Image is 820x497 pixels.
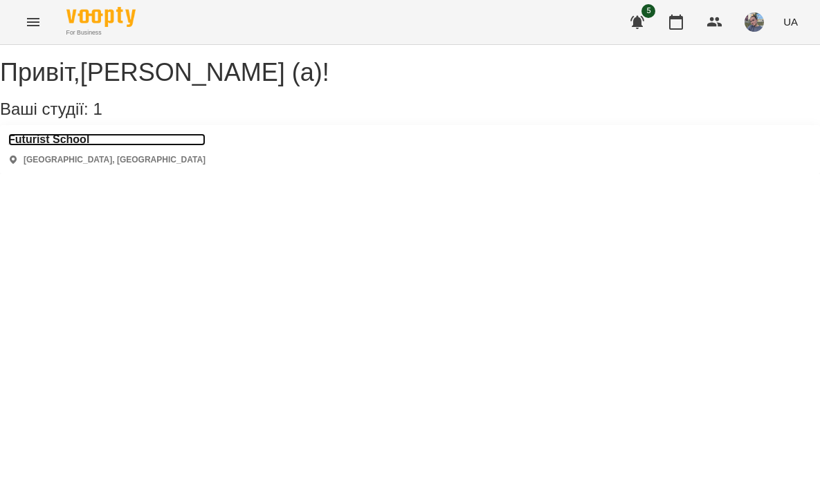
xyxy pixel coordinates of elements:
img: 12e81ef5014e817b1a9089eb975a08d3.jpeg [745,12,764,32]
img: Voopty Logo [66,7,136,27]
span: For Business [66,28,136,37]
button: UA [778,9,803,35]
span: 5 [641,4,655,18]
span: UA [783,15,798,29]
span: 1 [93,100,102,118]
p: [GEOGRAPHIC_DATA], [GEOGRAPHIC_DATA] [24,154,206,166]
button: Menu [17,6,50,39]
a: Futurist School [8,133,206,146]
